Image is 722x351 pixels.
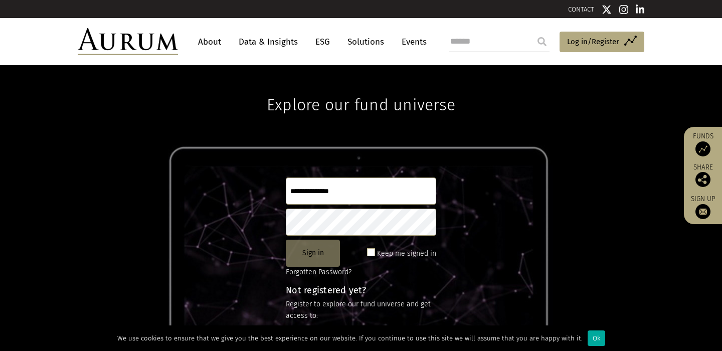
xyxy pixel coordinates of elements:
a: Data & Insights [234,33,303,51]
span: Log in/Register [567,36,619,48]
img: Access Funds [695,141,710,156]
img: Aurum [78,28,178,55]
p: Register to explore our fund universe and get access to: [286,299,436,321]
a: ESG [310,33,335,51]
img: Twitter icon [602,5,612,15]
h4: Not registered yet? [286,286,436,295]
h1: Explore our fund universe [267,65,455,114]
img: Instagram icon [619,5,628,15]
a: Forgotten Password? [286,268,351,276]
label: Keep me signed in [377,248,436,260]
a: Sign up [689,195,717,219]
a: Events [397,33,427,51]
img: Sign up to our newsletter [695,204,710,219]
div: Ok [588,330,605,346]
a: CONTACT [568,6,594,13]
button: Sign in [286,240,340,267]
a: Funds [689,132,717,156]
img: Linkedin icon [636,5,645,15]
a: Solutions [342,33,389,51]
img: Share this post [695,172,710,187]
a: About [193,33,226,51]
div: Share [689,164,717,187]
a: Log in/Register [560,32,644,53]
input: Submit [532,32,552,52]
